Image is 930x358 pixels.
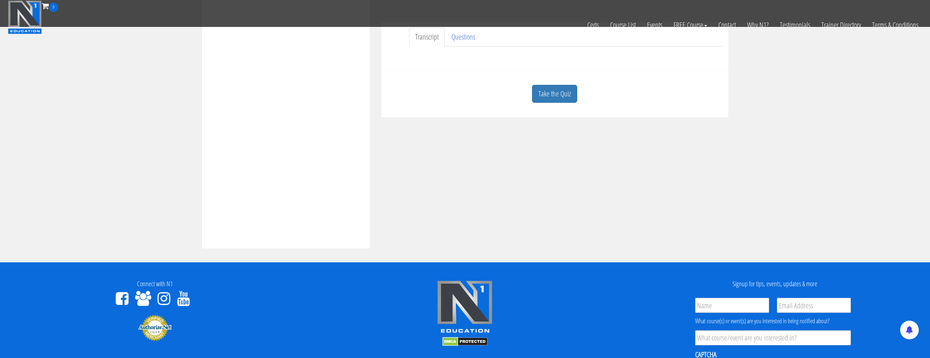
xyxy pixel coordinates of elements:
[641,12,668,38] a: Events
[604,12,641,38] a: Course List
[713,12,741,38] a: Contact
[777,298,851,313] input: Email Address
[582,12,604,38] a: Certs
[626,280,924,288] h4: Signup for tips, events, updates & more
[138,314,172,341] img: Authorize.Net Merchant - Click to Verify
[532,85,577,103] a: Take the Quiz
[741,12,774,38] a: Why N1?
[8,0,42,34] img: n1-education
[867,12,924,38] a: Terms & Conditions
[42,1,58,11] a: 0
[695,317,851,325] div: What course(s) or event(s) are you interested in being notified about?
[442,337,488,346] img: DMCA.com Protection Status
[695,298,769,313] input: Name
[695,330,851,345] input: What course/event are you interested in?
[774,12,816,38] a: Testimonials
[816,12,867,38] a: Trainer Directory
[437,280,493,336] img: n1-edu-logo
[6,280,304,288] h4: Connect with N1
[668,12,713,38] a: FREE Course
[49,3,58,12] span: 0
